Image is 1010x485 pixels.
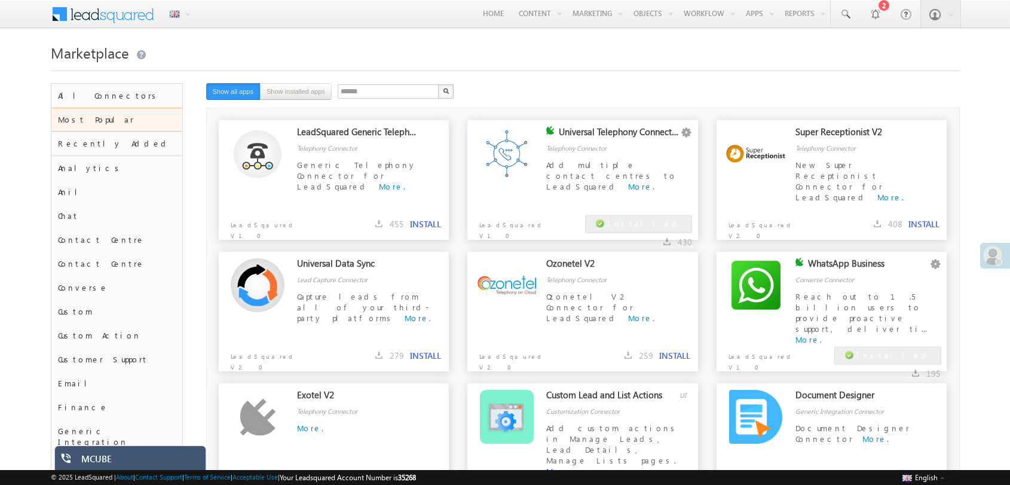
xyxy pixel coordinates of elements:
div: All Connectors [51,84,182,108]
div: Contact Centre [51,228,182,252]
div: Customer Support [51,347,182,371]
span: 195 [926,368,941,379]
a: More. [877,192,904,202]
a: About [116,473,133,481]
span: Ozonetel V2 Connector for LeadSquared [546,291,633,323]
span: Generic Telephony Connector for LeadSquared [297,160,417,191]
div: Document Designer [795,389,916,406]
div: Universal Data Sync [297,258,418,274]
a: More. [297,423,323,433]
img: checking status [795,258,804,266]
div: Exotel V2 [297,389,418,406]
button: Show all apps [206,83,261,100]
span: 408 [888,218,902,230]
span: 35268 [398,473,416,482]
button: INSTALL [410,219,441,230]
img: Alternate Logo [240,398,276,436]
div: Universal Telephony Connector [559,126,680,143]
span: Installed [607,218,681,228]
div: Chat [51,204,182,228]
p: LeadSqaured V1.0 [219,213,311,241]
div: Lead Capture [51,454,182,478]
a: More. [546,466,573,476]
a: More. [405,313,431,323]
button: INSTALL [908,219,939,230]
img: Alternate Logo [726,145,785,163]
img: downloads [663,238,671,245]
img: checking status [546,126,555,135]
button: English [899,470,947,484]
div: Custom Action [51,324,182,347]
div: Most Popular [51,108,182,132]
div: Contact Centre [51,252,182,276]
a: More. [795,334,822,344]
span: Add custom actions in Manage Leads, Lead Details, Manage Lists pages. [546,423,679,465]
span: 430 [678,236,692,248]
div: WhatsApp Business [808,258,929,274]
span: Your Leadsquared Account Number is [280,473,416,482]
div: LeadSquared Generic Telephony Connector [297,126,418,143]
a: More. [862,434,889,444]
div: Recently Added [51,132,182,155]
span: 279 [390,350,404,361]
img: Alternate Logo [234,130,281,178]
img: Search [443,88,449,94]
a: Contact Support [135,473,182,481]
div: Anil [51,180,182,204]
img: downloads [874,220,881,227]
div: Super Receptionist V2 [795,126,916,143]
div: Ozonetel V2 [546,258,667,274]
div: Converse [51,276,182,300]
p: LeadSqaured V2.0 [467,345,560,373]
img: downloads [375,220,382,227]
img: Alternate Logo [729,390,782,444]
div: Custom Lead and List Actions [546,389,667,406]
img: Alternate Logo [480,127,534,181]
img: Alternate Logo [480,390,534,444]
div: MCUBE [81,453,197,470]
a: Terms of Service [184,473,231,481]
div: Email [51,371,182,395]
img: Alternate Logo [729,258,783,312]
span: New Super Receptionist Connector for LeadSquared [795,160,883,202]
img: Alternate Logo [231,258,284,312]
p: LeadSquared V1.0 [467,213,560,241]
span: Reach out to 1.5 billion users to provide proactive support, deliver ti... [795,291,927,334]
span: 455 [390,218,404,230]
span: © 2025 LeadSquared | | | | | [51,472,416,483]
div: Generic Integration [51,419,182,454]
a: More. [379,181,405,191]
button: INSTALL [410,350,441,361]
a: Acceptable Use [232,473,278,481]
a: More. [628,313,654,323]
img: downloads [375,352,382,359]
span: Marketplace [51,43,129,62]
div: Analytics [51,156,182,180]
p: LeadSquared V2.0 [717,213,809,241]
span: 259 [639,350,653,361]
p: LeadSquared V1.0 [717,345,809,373]
span: Document Designer Connector [795,423,910,444]
span: Installed [856,350,931,360]
button: INSTALL [659,350,690,361]
div: Custom [51,300,182,324]
img: downloads [625,352,632,359]
p: LeadSquared V2.0 [219,345,311,373]
img: downloads [912,370,919,377]
span: English [915,473,938,482]
span: Add multiple contact centres to LeadSquared [546,160,677,191]
div: Finance [51,395,182,419]
a: More. [628,181,654,191]
span: Capture leads from all of your third-party platforms [297,291,429,323]
img: Alternate Logo [478,276,537,295]
button: Show installed apps [260,83,332,100]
